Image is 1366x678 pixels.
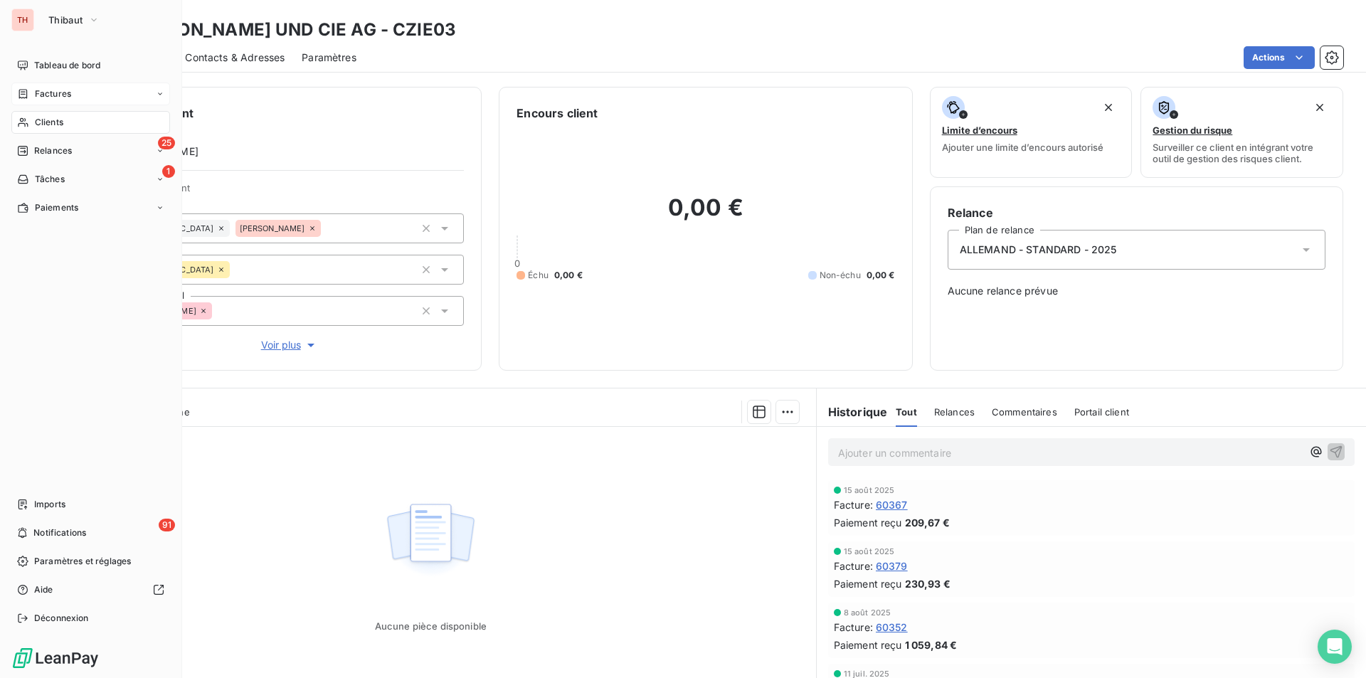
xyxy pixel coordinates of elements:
[158,137,175,149] span: 25
[11,647,100,669] img: Logo LeanPay
[1318,630,1352,664] div: Open Intercom Messenger
[942,125,1017,136] span: Limite d’encours
[11,196,170,219] a: Paiements
[230,263,241,276] input: Ajouter une valeur
[528,269,549,282] span: Échu
[820,269,861,282] span: Non-échu
[876,620,908,635] span: 60352
[34,144,72,157] span: Relances
[11,139,170,162] a: 25Relances
[11,54,170,77] a: Tableau de bord
[876,497,908,512] span: 60367
[125,17,456,43] h3: [PERSON_NAME] UND CIE AG - CZIE03
[240,224,305,233] span: [PERSON_NAME]
[11,168,170,191] a: 1Tâches
[185,51,285,65] span: Contacts & Adresses
[514,258,520,269] span: 0
[834,497,873,512] span: Facture :
[948,204,1325,221] h6: Relance
[34,583,53,596] span: Aide
[834,576,902,591] span: Paiement reçu
[11,111,170,134] a: Clients
[33,526,86,539] span: Notifications
[1153,125,1232,136] span: Gestion du risque
[844,669,890,678] span: 11 juil. 2025
[385,496,476,584] img: Empty state
[1140,87,1343,178] button: Gestion du risqueSurveiller ce client en intégrant votre outil de gestion des risques client.
[11,550,170,573] a: Paramètres et réglages
[517,105,598,122] h6: Encours client
[948,284,1325,298] span: Aucune relance prévue
[34,612,89,625] span: Déconnexion
[896,406,917,418] span: Tout
[942,142,1103,153] span: Ajouter une limite d’encours autorisé
[34,555,131,568] span: Paramètres et réglages
[35,201,78,214] span: Paiements
[834,515,902,530] span: Paiement reçu
[930,87,1133,178] button: Limite d’encoursAjouter une limite d’encours autorisé
[302,51,356,65] span: Paramètres
[35,173,65,186] span: Tâches
[11,9,34,31] div: TH
[1153,142,1331,164] span: Surveiller ce client en intégrant votre outil de gestion des risques client.
[162,165,175,178] span: 1
[34,59,100,72] span: Tableau de bord
[86,105,464,122] h6: Informations client
[1074,406,1129,418] span: Portail client
[834,620,873,635] span: Facture :
[834,637,902,652] span: Paiement reçu
[212,304,223,317] input: Ajouter une valeur
[834,558,873,573] span: Facture :
[35,116,63,129] span: Clients
[261,338,318,352] span: Voir plus
[115,337,464,353] button: Voir plus
[992,406,1057,418] span: Commentaires
[34,498,65,511] span: Imports
[48,14,83,26] span: Thibaut
[159,519,175,531] span: 91
[375,620,487,632] span: Aucune pièce disponible
[844,547,895,556] span: 15 août 2025
[960,243,1117,257] span: ALLEMAND - STANDARD - 2025
[554,269,583,282] span: 0,00 €
[11,578,170,601] a: Aide
[867,269,895,282] span: 0,00 €
[35,88,71,100] span: Factures
[934,406,975,418] span: Relances
[817,403,888,420] h6: Historique
[905,576,951,591] span: 230,93 €
[321,222,332,235] input: Ajouter une valeur
[11,83,170,105] a: Factures
[905,637,958,652] span: 1 059,84 €
[11,493,170,516] a: Imports
[1244,46,1315,69] button: Actions
[115,182,464,202] span: Propriétés Client
[844,608,891,617] span: 8 août 2025
[905,515,950,530] span: 209,67 €
[844,486,895,494] span: 15 août 2025
[876,558,908,573] span: 60379
[517,194,894,236] h2: 0,00 €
